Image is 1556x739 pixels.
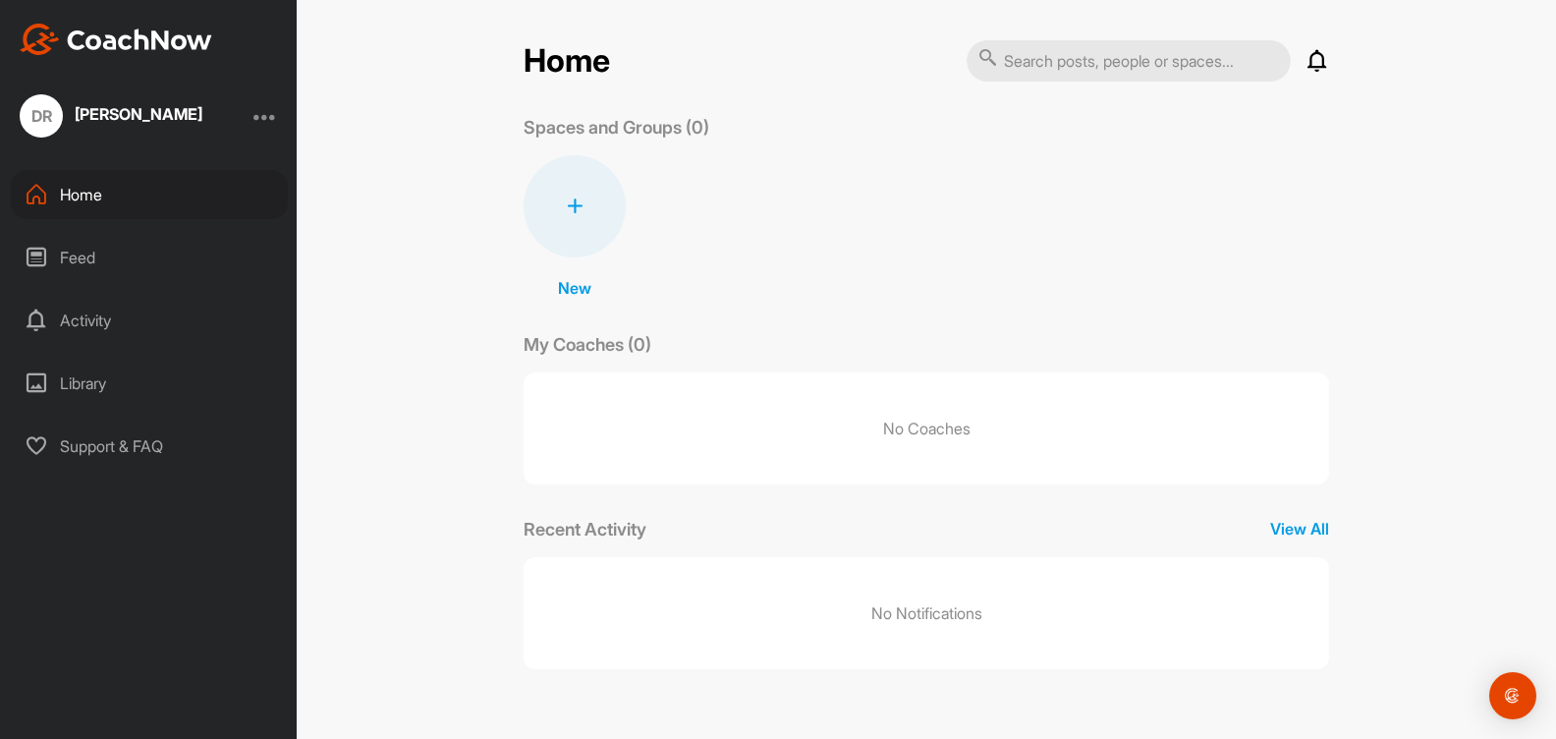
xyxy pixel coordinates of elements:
p: Spaces and Groups (0) [524,114,709,141]
p: No Notifications [871,601,982,625]
p: View All [1270,517,1329,540]
input: Search posts, people or spaces... [967,40,1291,82]
p: My Coaches (0) [524,331,651,358]
div: Support & FAQ [11,422,288,471]
div: Library [11,359,288,408]
p: Recent Activity [524,516,646,542]
div: Feed [11,233,288,282]
img: CoachNow [20,24,212,55]
p: New [558,276,591,300]
p: No Coaches [524,372,1329,484]
div: [PERSON_NAME] [75,106,202,122]
div: Open Intercom Messenger [1489,672,1536,719]
div: DR [20,94,63,138]
div: Activity [11,296,288,345]
div: Home [11,170,288,219]
h2: Home [524,42,610,81]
